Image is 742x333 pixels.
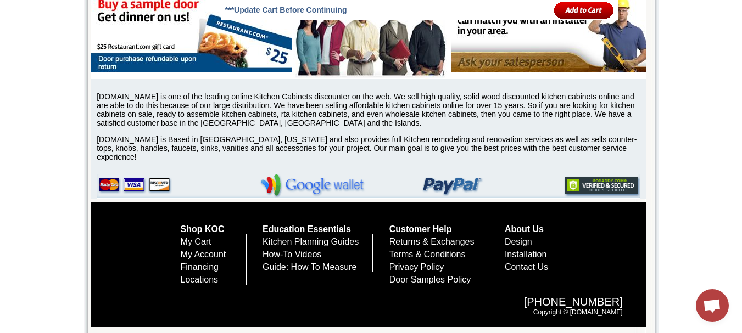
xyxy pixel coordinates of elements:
a: About Us [505,224,544,234]
a: My Cart [181,237,211,246]
span: [PHONE_NUMBER] [129,296,623,308]
a: Terms & Conditions [389,250,466,259]
td: Alabaster Shaker [30,50,58,61]
a: Returns & Exchanges [389,237,475,246]
a: My Account [181,250,226,259]
a: Design [505,237,532,246]
a: Installation [505,250,547,259]
b: Price Sheet View in PDF Format [13,4,89,10]
div: Open chat [696,289,729,322]
a: Education Essentials [263,224,351,234]
td: Bellmonte Maple [188,50,216,61]
td: Beachwood Oak Shaker [159,50,187,62]
a: Privacy Policy [389,262,444,272]
input: Add to Cart [554,1,614,19]
a: Kitchen Planning Guides [263,237,359,246]
a: How-To Videos [263,250,321,259]
td: Baycreek Gray [129,50,157,61]
a: Price Sheet View in PDF Format [13,2,89,11]
span: ***Update Cart Before Continuing [225,5,347,14]
td: [PERSON_NAME] White Shaker [94,50,128,62]
a: Financing [181,262,219,272]
img: pdf.png [2,3,10,12]
td: [PERSON_NAME] Yellow Walnut [59,50,93,62]
a: Door Samples Policy [389,275,471,284]
a: Locations [181,275,219,284]
h5: Customer Help [389,224,489,234]
a: Guide: How To Measure [263,262,356,272]
div: Copyright © [DOMAIN_NAME] [118,285,634,327]
a: Shop KOC [181,224,225,234]
p: [DOMAIN_NAME] is one of the leading online Kitchen Cabinets discounter on the web. We sell high q... [97,92,646,127]
a: Contact Us [505,262,548,272]
p: [DOMAIN_NAME] is Based in [GEOGRAPHIC_DATA], [US_STATE] and also provides full Kitchen remodeling... [97,135,646,161]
